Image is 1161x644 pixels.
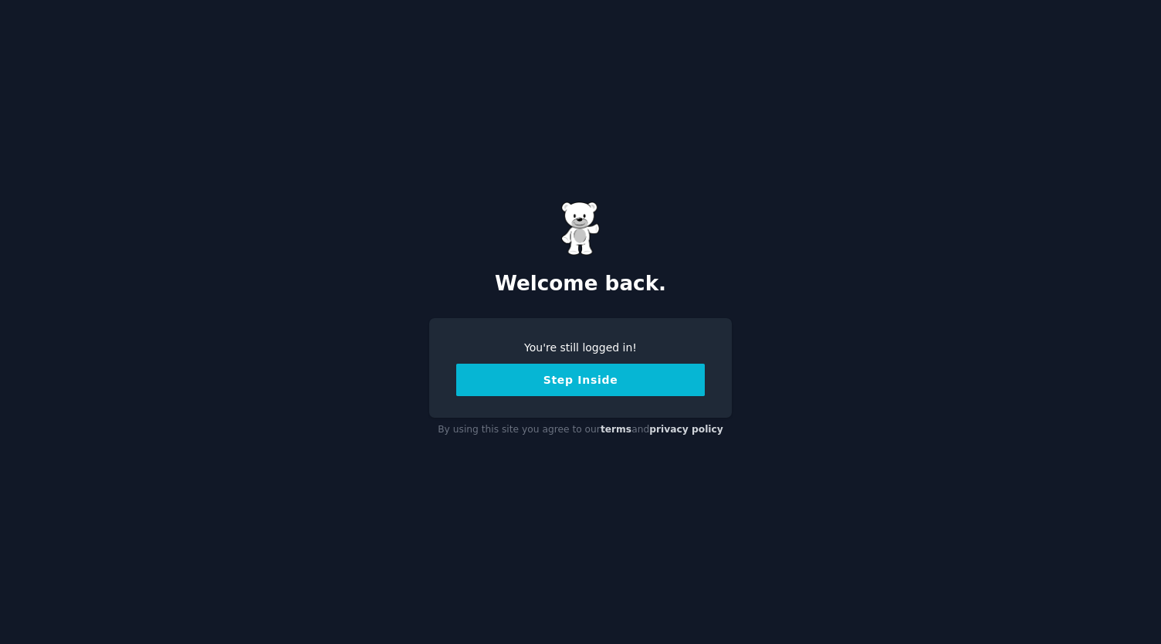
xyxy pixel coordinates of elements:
a: privacy policy [649,424,723,435]
a: Step Inside [456,374,705,386]
h2: Welcome back. [429,272,732,297]
button: Step Inside [456,364,705,396]
div: You're still logged in! [456,340,705,356]
img: Gummy Bear [561,202,600,256]
a: terms [601,424,631,435]
div: By using this site you agree to our and [429,418,732,442]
